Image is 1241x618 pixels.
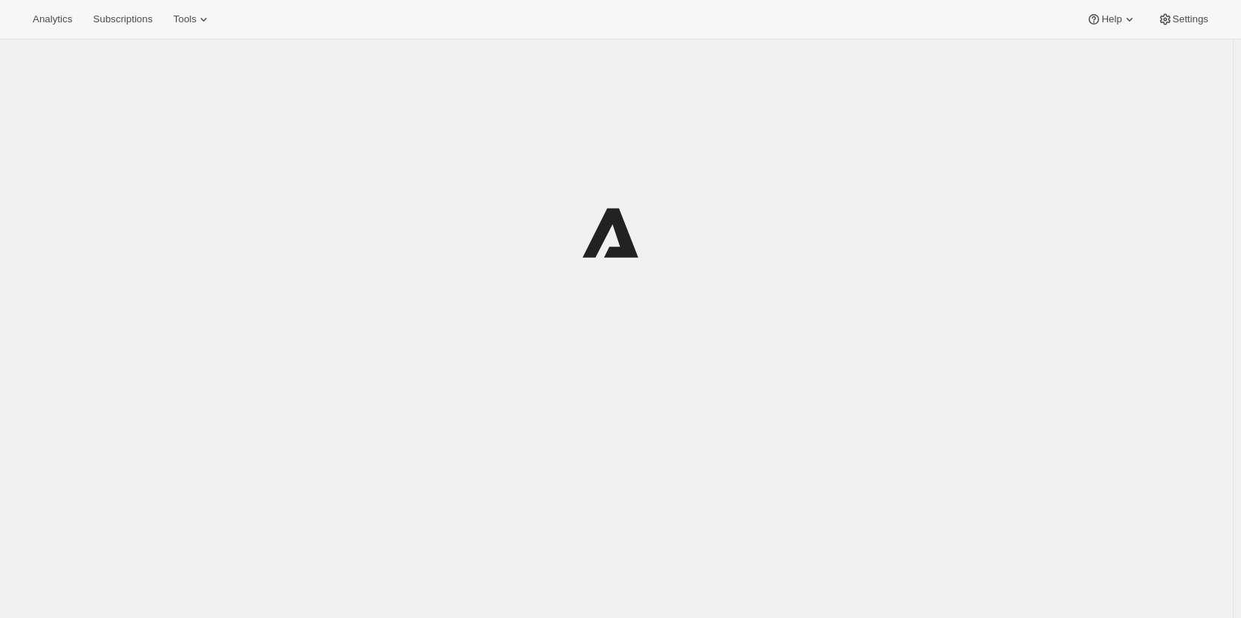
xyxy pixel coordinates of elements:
button: Help [1078,9,1145,30]
button: Tools [164,9,220,30]
span: Tools [173,13,196,25]
span: Settings [1173,13,1208,25]
button: Subscriptions [84,9,161,30]
span: Analytics [33,13,72,25]
button: Settings [1149,9,1217,30]
button: Analytics [24,9,81,30]
span: Help [1101,13,1121,25]
span: Subscriptions [93,13,152,25]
